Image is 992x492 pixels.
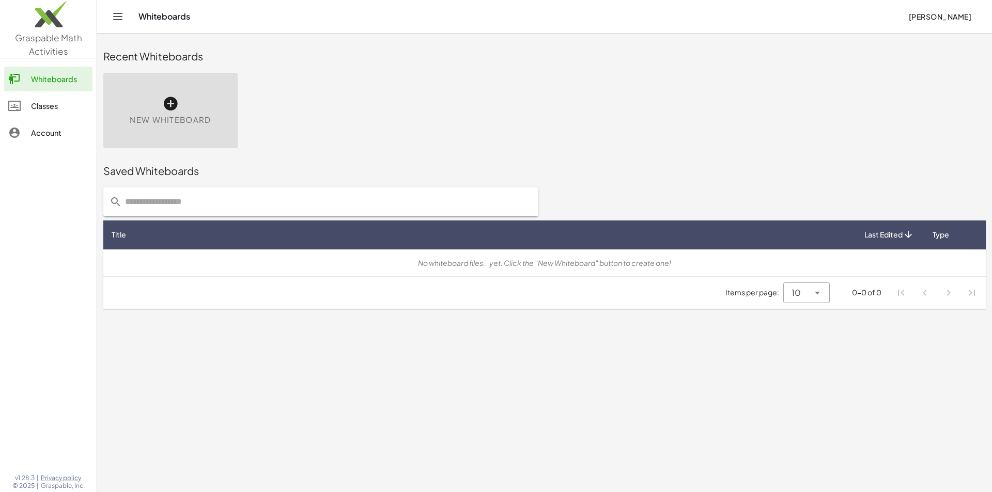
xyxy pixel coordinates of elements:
[31,100,88,112] div: Classes
[852,287,881,298] div: 0-0 of 0
[890,281,984,305] nav: Pagination Navigation
[37,482,39,490] span: |
[908,12,971,21] span: [PERSON_NAME]
[112,258,978,268] div: No whiteboard files...yet. Click the "New Whiteboard" button to create one!
[4,120,92,145] a: Account
[4,93,92,118] a: Classes
[15,474,35,482] span: v1.28.3
[900,7,980,26] button: [PERSON_NAME]
[110,8,126,25] button: Toggle navigation
[103,49,986,64] div: Recent Whiteboards
[15,32,82,57] span: Graspable Math Activities
[110,196,122,208] i: prepended action
[31,73,88,85] div: Whiteboards
[725,287,783,298] span: Items per page:
[130,114,211,126] span: New Whiteboard
[112,229,126,240] span: Title
[41,482,85,490] span: Graspable, Inc.
[933,229,949,240] span: Type
[37,474,39,482] span: |
[864,229,903,240] span: Last Edited
[103,164,986,178] div: Saved Whiteboards
[4,67,92,91] a: Whiteboards
[792,287,801,299] span: 10
[12,482,35,490] span: © 2025
[41,474,85,482] a: Privacy policy
[31,126,88,139] div: Account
